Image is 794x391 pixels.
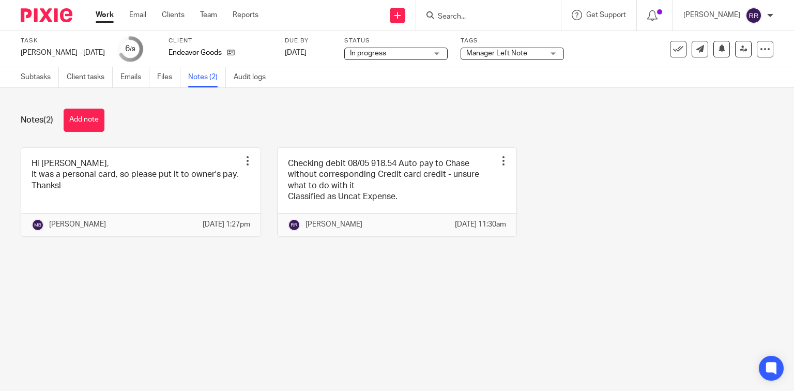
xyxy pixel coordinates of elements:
label: Task [21,37,105,45]
img: Pixie [21,8,72,22]
p: Endeavor Goods [169,48,222,58]
label: Status [344,37,448,45]
div: [PERSON_NAME] - [DATE] [21,48,105,58]
label: Tags [461,37,564,45]
span: Get Support [586,11,626,19]
h1: Notes [21,115,53,126]
span: (2) [43,116,53,124]
a: Client tasks [67,67,113,87]
small: /9 [130,47,135,52]
img: svg%3E [745,7,762,24]
p: [PERSON_NAME] [306,219,362,230]
a: Reports [233,10,258,20]
input: Search [437,12,530,22]
label: Due by [285,37,331,45]
img: svg%3E [288,219,300,231]
a: Work [96,10,114,20]
a: Team [200,10,217,20]
span: Manager Left Note [466,50,527,57]
a: Audit logs [234,67,273,87]
p: [DATE] 11:30am [455,219,506,230]
p: [PERSON_NAME] [49,219,106,230]
img: svg%3E [32,219,44,231]
a: Emails [120,67,149,87]
button: Add note [64,109,104,132]
a: Files [157,67,180,87]
p: [PERSON_NAME] [683,10,740,20]
span: In progress [350,50,386,57]
p: [DATE] 1:27pm [203,219,250,230]
div: Natalie - August 2025 [21,48,105,58]
span: [DATE] [285,49,307,56]
a: Clients [162,10,185,20]
a: Subtasks [21,67,59,87]
label: Client [169,37,272,45]
a: Email [129,10,146,20]
a: Notes (2) [188,67,226,87]
div: 6 [125,43,135,55]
